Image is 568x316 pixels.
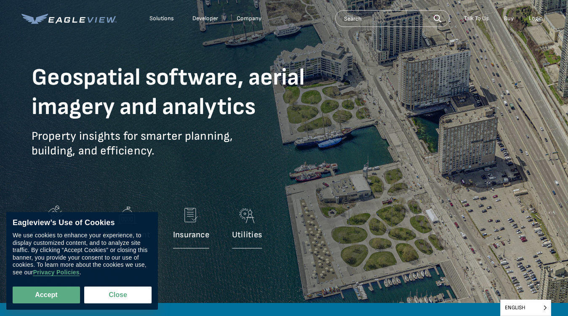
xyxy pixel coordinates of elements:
button: Close [84,287,152,303]
div: Solutions [149,15,174,22]
a: Developer [192,15,218,22]
div: Talk To Us [464,15,489,22]
p: Insurance [173,230,209,240]
p: Property insights for smarter planning, building, and efficiency. [32,129,335,171]
a: Utilities [232,202,262,253]
a: Government [104,202,150,253]
button: Accept [13,287,80,303]
p: Utilities [232,230,262,240]
a: Buy [504,15,514,22]
a: Insurance [173,202,209,253]
div: Login [529,15,543,22]
div: Eagleview’s Use of Cookies [13,218,152,228]
aside: Language selected: English [500,300,551,316]
input: Search [335,10,450,27]
div: Company [237,15,261,22]
a: Construction [32,202,81,253]
h1: Geospatial software, aerial imagery and analytics [32,63,335,122]
a: Privacy Policies [33,269,79,276]
span: English [501,300,551,316]
div: We use cookies to enhance your experience, to display customized content, and to analyze site tra... [13,232,152,276]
